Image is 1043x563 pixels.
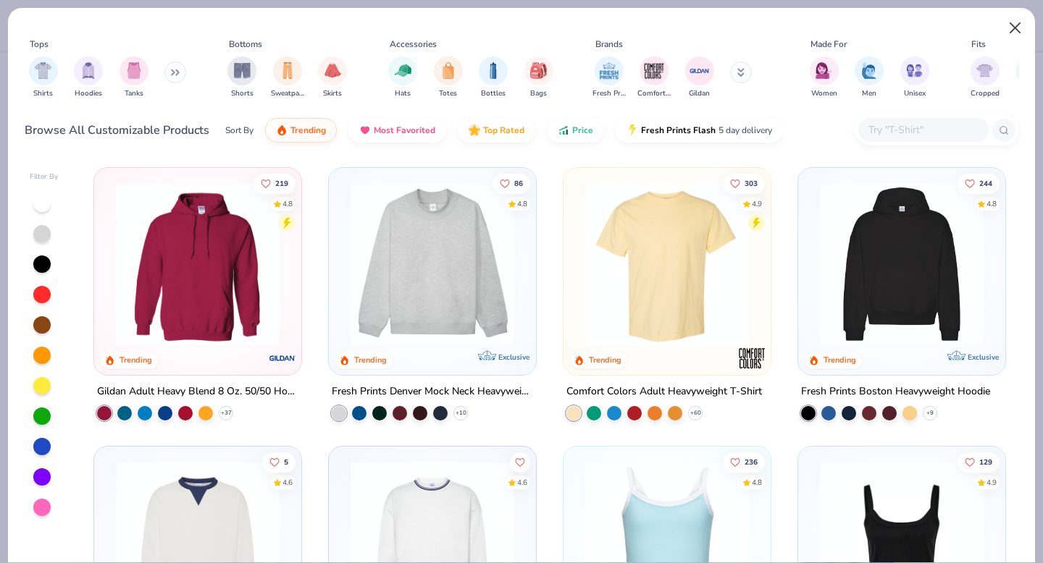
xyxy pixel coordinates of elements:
span: + 10 [456,409,466,418]
div: 4.8 [517,198,527,209]
div: filter for Gildan [685,56,714,99]
span: Gildan [689,88,710,99]
button: Top Rated [458,118,535,143]
img: Sweatpants Image [280,62,296,79]
div: Brands [595,38,623,51]
div: Comfort Colors Adult Heavyweight T-Shirt [566,383,762,401]
span: Top Rated [483,124,524,136]
span: 236 [745,458,758,465]
div: filter for Unisex [900,56,929,99]
div: 4.9 [987,477,997,488]
span: Most Favorited [374,124,435,136]
button: Like [958,173,1000,193]
button: filter button [120,56,148,99]
div: filter for Women [810,56,839,99]
img: Skirts Image [324,62,341,79]
div: filter for Skirts [318,56,347,99]
button: Like [263,452,296,472]
div: filter for Bottles [479,56,508,99]
button: Like [493,173,530,193]
div: filter for Sweatpants [271,56,304,99]
span: Exclusive [967,352,998,362]
img: most_fav.gif [359,124,371,136]
span: 303 [745,179,758,187]
img: Tanks Image [126,62,142,79]
button: Like [958,452,1000,472]
span: 244 [979,179,992,187]
div: 4.8 [752,477,762,488]
span: Comfort Colors [637,88,671,99]
img: Men Image [861,62,877,79]
img: 91acfc32-fd48-4d6b-bdad-a4c1a30ac3fc [813,182,991,346]
span: 5 [285,458,289,465]
div: filter for Totes [434,56,463,99]
img: Hats Image [395,62,411,79]
div: filter for Shorts [227,56,256,99]
img: Gildan Image [689,60,711,82]
span: Bags [530,88,547,99]
span: Tanks [125,88,143,99]
button: filter button [855,56,884,99]
img: e55d29c3-c55d-459c-bfd9-9b1c499ab3c6 [755,182,934,346]
div: Browse All Customizable Products [25,122,209,139]
div: Filter By [30,172,59,182]
img: trending.gif [276,124,288,136]
button: filter button [388,56,417,99]
button: Like [254,173,296,193]
img: Women Image [816,62,832,79]
span: 5 day delivery [719,122,772,139]
button: Like [723,173,765,193]
img: 01756b78-01f6-4cc6-8d8a-3c30c1a0c8ac [109,182,287,346]
div: 4.6 [517,477,527,488]
div: filter for Bags [524,56,553,99]
img: flash.gif [627,124,638,136]
button: filter button [318,56,347,99]
div: Fresh Prints Boston Heavyweight Hoodie [801,383,990,401]
div: Tops [30,38,49,51]
span: Women [811,88,837,99]
img: Cropped Image [976,62,993,79]
button: Most Favorited [348,118,446,143]
img: Hoodies Image [80,62,96,79]
div: Sort By [225,124,254,137]
div: filter for Tanks [120,56,148,99]
span: Bottles [481,88,506,99]
button: filter button [434,56,463,99]
span: Unisex [904,88,926,99]
span: Skirts [323,88,342,99]
button: Price [547,118,604,143]
span: Fresh Prints [592,88,626,99]
span: Hoodies [75,88,102,99]
img: Unisex Image [906,62,923,79]
div: filter for Shirts [29,56,58,99]
div: filter for Cropped [971,56,1000,99]
button: Close [1002,14,1029,42]
img: Shirts Image [35,62,51,79]
button: Like [510,452,530,472]
img: f5d85501-0dbb-4ee4-b115-c08fa3845d83 [343,182,521,346]
div: Accessories [390,38,437,51]
div: 4.9 [752,198,762,209]
span: Men [862,88,876,99]
button: filter button [524,56,553,99]
img: Comfort Colors Image [643,60,665,82]
img: 029b8af0-80e6-406f-9fdc-fdf898547912 [578,182,756,346]
input: Try "T-Shirt" [867,122,979,138]
div: filter for Fresh Prints [592,56,626,99]
div: Gildan Adult Heavy Blend 8 Oz. 50/50 Hooded Sweatshirt [97,383,298,401]
span: Price [572,124,593,136]
span: Shirts [33,88,53,99]
button: Trending [265,118,337,143]
button: Like [723,452,765,472]
span: Hats [395,88,411,99]
span: Cropped [971,88,1000,99]
button: filter button [479,56,508,99]
span: Shorts [231,88,254,99]
button: filter button [74,56,103,99]
img: Fresh Prints Image [598,60,620,82]
span: Fresh Prints Flash [641,124,716,136]
span: 86 [514,179,523,187]
button: filter button [592,56,626,99]
img: Comfort Colors logo [737,344,766,373]
div: 4.8 [283,198,293,209]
